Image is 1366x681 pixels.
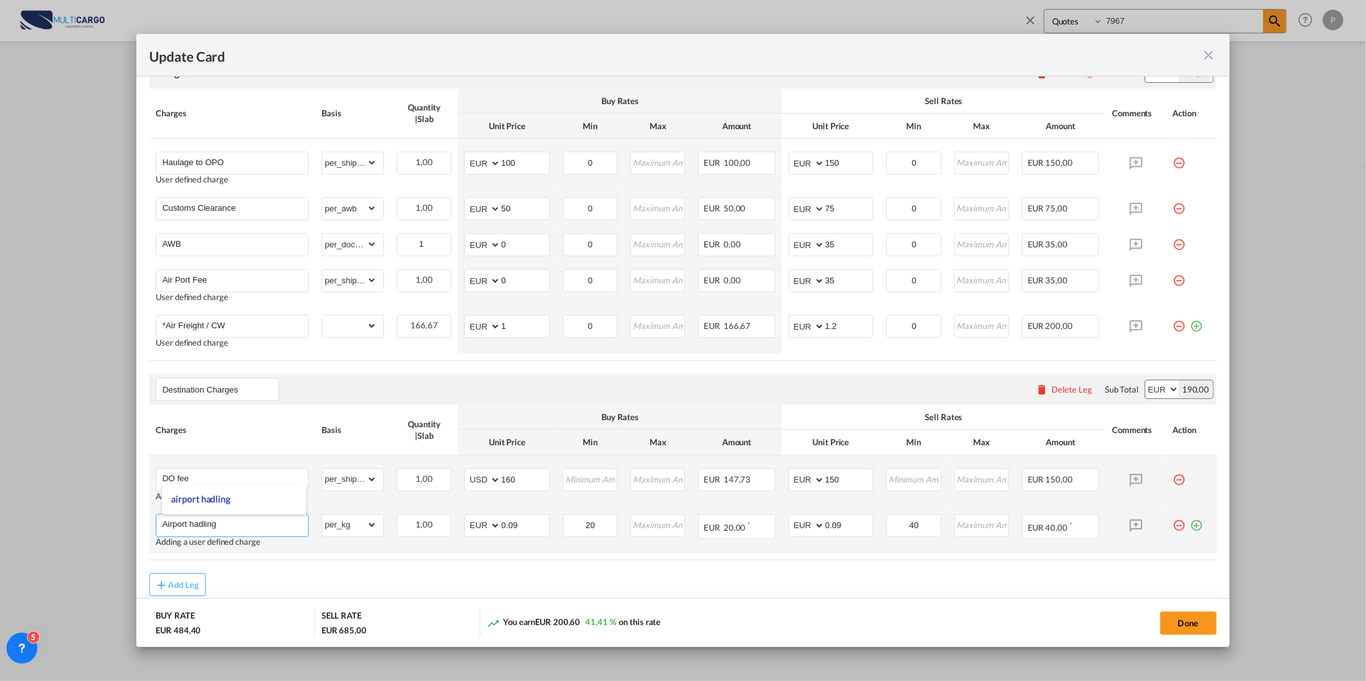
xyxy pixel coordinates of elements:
span: EUR [1028,239,1044,249]
md-icon: icon-minus-circle-outline red-400-fg pt-7 [1172,233,1185,246]
input: Charge Name [162,469,308,488]
span: EUR [704,157,722,168]
md-dialog: Update Card Port ... [136,34,1229,647]
select: chargable_weight [322,315,377,336]
div: EUR 484,40 [156,624,201,636]
input: Minimum Amount [888,515,940,534]
input: Maximum Amount [632,515,684,534]
input: Maximum Amount [632,270,684,289]
th: Min [880,430,947,455]
span: 41,41 % [585,617,615,627]
md-input-container: Haulage to OPO [156,152,308,172]
select: per_awb [322,198,377,218]
button: Add Leg [149,573,206,596]
select: per_shipment [322,270,377,290]
span: 1,00 [415,202,433,213]
th: Min [880,114,947,139]
select: per_shipment [322,469,377,490]
div: User defined charge [156,175,309,184]
th: Action [1166,89,1217,139]
span: airport hadling [172,493,231,504]
th: Max [624,430,691,455]
md-icon: icon-minus-circle-outline red-400-fg pt-7 [1172,468,1185,481]
input: 1.2 [825,315,873,335]
select: per_kg [322,515,377,535]
input: 75 [825,198,873,217]
th: Unit Price [458,114,556,139]
span: 0,00 [724,239,741,249]
input: 150 [825,469,873,488]
th: Amount [1015,430,1106,455]
span: EUR [704,275,722,285]
select: per_shipment [322,152,377,173]
input: Minimum Amount [564,198,617,217]
span: 1,00 [415,473,433,484]
input: Minimum Amount [888,152,940,172]
div: Basis [322,424,384,436]
div: 190,00 [1179,380,1212,398]
select: per_document [322,234,377,254]
th: Unit Price [782,430,880,455]
md-input-container: DO fee [156,469,308,488]
md-icon: icon-close fg-AAA8AD m-0 pointer [1201,48,1217,63]
th: Max [948,430,1015,455]
div: Charges [156,107,309,119]
span: 150,00 [1046,157,1073,168]
md-icon: icon-minus-circle-outline red-400-fg pt-7 [1172,269,1185,282]
span: EUR 200,60 [535,617,580,627]
input: 35 [825,270,873,289]
div: Sub Total [1105,384,1138,395]
md-icon: icon-minus-circle-outline red-400-fg pt-7 [1172,514,1185,527]
sup: Minimum amount [747,520,750,529]
button: Done [1160,612,1217,635]
div: Quantity | Slab [397,102,451,125]
div: BUY RATE [156,610,194,624]
div: Adding a user defined charge [156,491,309,501]
th: Amount [691,430,782,455]
span: EUR [704,203,722,213]
span: 150,00 [1046,474,1073,484]
span: EUR [704,239,722,249]
input: 0.09 [501,515,549,534]
th: Max [624,114,691,139]
md-icon: icon-plus-circle-outline green-400-fg [1190,315,1203,328]
button: Delete Leg [1035,384,1092,394]
th: Unit Price [458,430,556,455]
span: 40,00 [1046,522,1068,533]
input: 100 [501,152,549,172]
span: EUR [1028,321,1044,331]
div: Sell Rates [788,411,1099,423]
span: 75,00 [1046,203,1068,213]
input: Minimum Amount [888,469,940,488]
div: You earn on this rate [487,616,660,630]
div: Charges [156,424,309,436]
input: 0.09 [825,515,873,534]
input: Minimum Amount [564,270,617,289]
sup: Minimum amount [1070,520,1072,529]
md-input-container: *Air Freight / CW [156,315,308,335]
input: Minimum Amount [564,315,617,335]
span: EUR [1028,203,1044,213]
div: Adding a user defined charge [156,537,309,547]
span: EUR [704,522,722,533]
span: EUR [1028,157,1044,168]
input: Maximum Amount [956,234,1008,253]
input: Maximum Amount [956,515,1008,534]
input: Maximum Amount [632,198,684,217]
th: Min [556,430,624,455]
md-icon: icon-plus md-link-fg s20 [155,578,168,591]
span: 166,67 [724,321,751,331]
span: 1,00 [415,157,433,167]
input: Minimum Amount [564,469,617,488]
span: 35,00 [1046,239,1068,249]
md-icon: icon-minus-circle-outline red-400-fg pt-7 [1172,152,1185,164]
span: 147,73 [724,474,751,484]
input: Minimum Amount [564,152,617,172]
input: Maximum Amount [632,152,684,172]
md-icon: icon-trending-up [487,617,500,630]
input: 1 [501,315,549,335]
div: Buy Rates [464,411,775,423]
span: 100,00 [724,157,751,168]
input: Maximum Amount [956,270,1008,289]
